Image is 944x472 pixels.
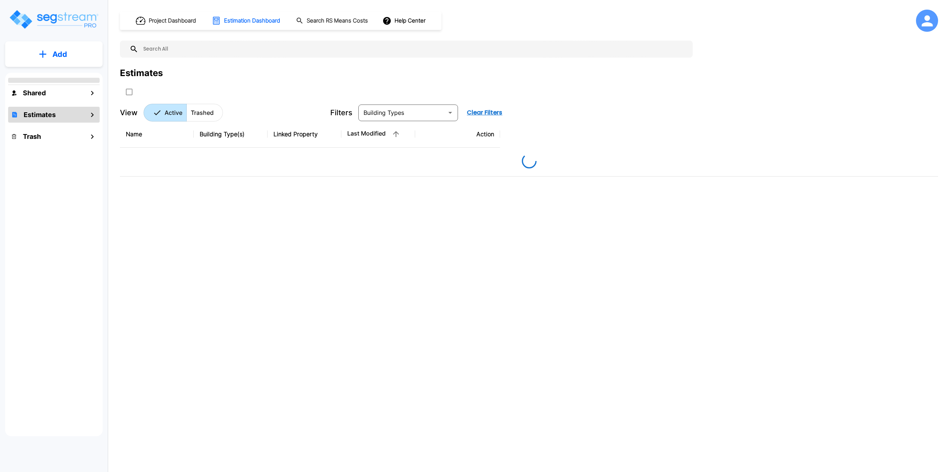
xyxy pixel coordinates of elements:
[268,121,341,148] th: Linked Property
[149,17,196,25] h1: Project Dashboard
[133,13,200,29] button: Project Dashboard
[330,107,352,118] p: Filters
[122,85,137,99] button: SelectAll
[24,110,56,120] h1: Estimates
[23,88,46,98] h1: Shared
[194,121,268,148] th: Building Type(s)
[224,17,280,25] h1: Estimation Dashboard
[138,41,689,58] input: Search All
[209,13,284,28] button: Estimation Dashboard
[381,14,428,28] button: Help Center
[361,107,444,118] input: Building Types
[126,130,188,138] div: Name
[144,104,187,122] button: Active
[445,107,455,118] button: Open
[23,131,41,141] h1: Trash
[293,14,372,28] button: Search RS Means Costs
[8,9,99,30] img: Logo
[52,49,67,60] p: Add
[464,105,505,120] button: Clear Filters
[165,108,182,117] p: Active
[191,108,214,117] p: Trashed
[186,104,223,122] button: Trashed
[415,121,500,148] th: Action
[307,17,368,25] h1: Search RS Means Costs
[120,66,163,80] div: Estimates
[341,121,415,148] th: Last Modified
[144,104,223,122] div: Platform
[120,107,138,118] p: View
[5,44,103,65] button: Add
